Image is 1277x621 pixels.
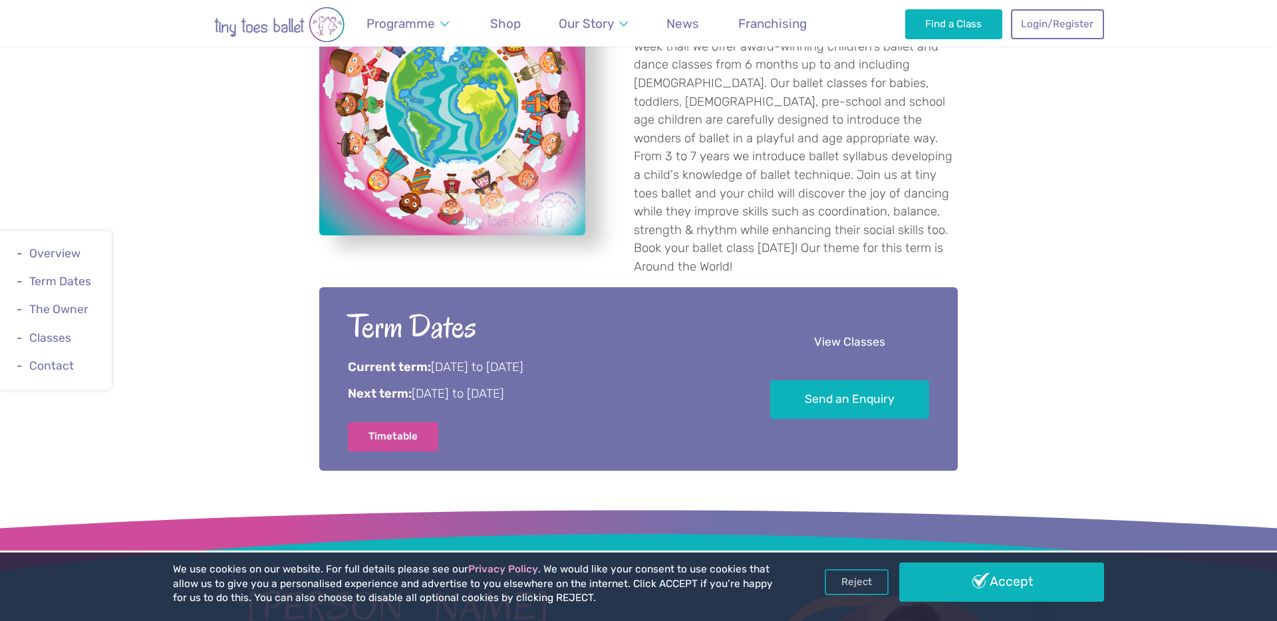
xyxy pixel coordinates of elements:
[348,306,733,348] h2: Term Dates
[666,16,699,31] span: News
[348,386,733,403] p: [DATE] to [DATE]
[905,9,1003,39] a: Find a Class
[1011,9,1104,39] a: Login/Register
[770,380,929,420] a: Send an Enquiry
[660,8,706,39] a: News
[348,360,431,374] strong: Current term:
[360,8,455,39] a: Programme
[553,8,635,39] a: Our Story
[348,422,438,451] a: Timetable
[173,562,778,606] p: We use cookies on our website. For full details please see our . We would like your consent to us...
[348,359,733,376] p: [DATE] to [DATE]
[173,7,386,43] img: tiny toes ballet
[348,386,412,401] strong: Next term:
[825,569,889,594] a: Reject
[29,275,91,289] a: Term Dates
[29,359,74,372] a: Contact
[732,8,813,39] a: Franchising
[484,8,527,39] a: Shop
[738,16,807,31] span: Franchising
[770,323,929,362] a: View Classes
[366,16,435,31] span: Programme
[468,563,538,575] a: Privacy Policy
[559,16,614,31] span: Our Story
[29,247,80,260] a: Overview
[29,303,88,316] a: The Owner
[899,562,1104,601] a: Accept
[29,331,71,344] a: Classes
[490,16,521,31] span: Shop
